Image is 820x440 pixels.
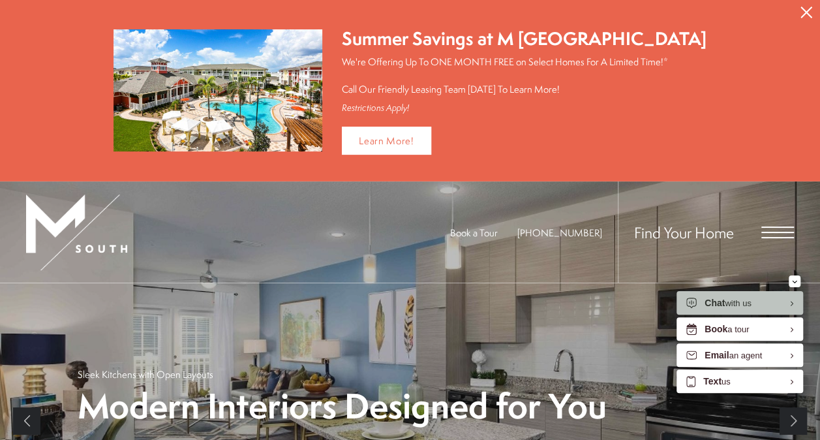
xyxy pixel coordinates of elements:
[342,55,706,96] p: We're Offering Up To ONE MONTH FREE on Select Homes For A Limited Time!* Call Our Friendly Leasin...
[342,127,431,155] a: Learn More!
[13,407,40,435] a: Previous
[450,226,498,240] a: Book a Tour
[517,226,602,240] a: Call Us at 813-570-8014
[342,102,706,114] div: Restrictions Apply!
[26,195,127,270] img: MSouth
[78,368,213,381] p: Sleek Kitchens with Open Layouts
[517,226,602,240] span: [PHONE_NUMBER]
[780,407,807,435] a: Next
[342,26,706,52] div: Summer Savings at M [GEOGRAPHIC_DATA]
[114,29,322,151] img: Summer Savings at M South Apartments
[78,388,607,425] p: Modern Interiors Designed for You
[634,222,734,243] a: Find Your Home
[761,227,794,238] button: Open Menu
